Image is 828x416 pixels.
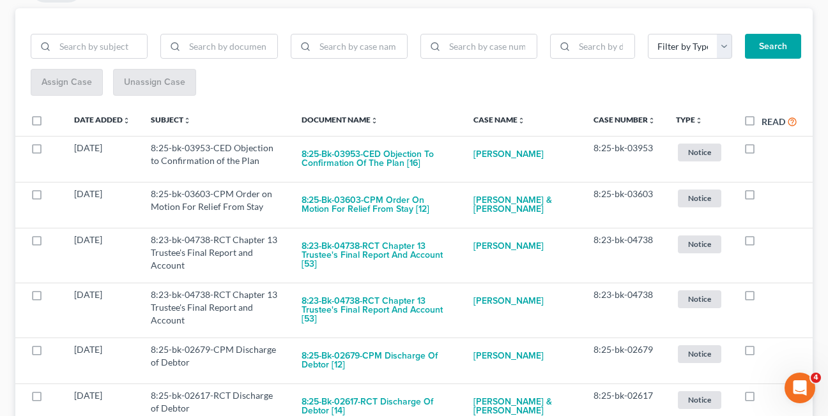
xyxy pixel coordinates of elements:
[583,182,666,228] td: 8:25-bk-03603
[676,389,723,410] a: Notice
[676,343,723,364] a: Notice
[445,34,537,59] input: Search by case number
[74,115,130,124] a: Date Addedunfold_more
[678,189,721,207] span: Notice
[574,34,634,59] input: Search by date
[676,188,723,209] a: Notice
[64,283,141,338] td: [DATE]
[141,283,291,338] td: 8:23-bk-04738-RCT Chapter 13 Trustee's Final Report and Account
[785,373,815,403] iframe: Intercom live chat
[123,117,130,124] i: unfold_more
[64,228,141,283] td: [DATE]
[583,283,666,338] td: 8:23-bk-04738
[473,343,544,369] a: [PERSON_NAME]
[302,343,454,378] button: 8:25-bk-02679-CPM Discharge of Debtor [12]
[473,115,525,124] a: Case Nameunfold_more
[141,182,291,228] td: 8:25-bk-03603-CPM Order on Motion For Relief From Stay
[695,117,703,124] i: unfold_more
[583,338,666,383] td: 8:25-bk-02679
[762,115,785,128] label: Read
[517,117,525,124] i: unfold_more
[371,117,378,124] i: unfold_more
[678,290,721,308] span: Notice
[811,373,821,383] span: 4
[55,34,147,59] input: Search by subject
[183,117,191,124] i: unfold_more
[315,34,407,59] input: Search by case name
[64,182,141,228] td: [DATE]
[141,228,291,283] td: 8:23-bk-04738-RCT Chapter 13 Trustee's Final Report and Account
[676,142,723,163] a: Notice
[676,115,703,124] a: Typeunfold_more
[473,234,544,259] a: [PERSON_NAME]
[678,235,721,253] span: Notice
[302,115,378,124] a: Document Nameunfold_more
[473,142,544,167] a: [PERSON_NAME]
[583,136,666,182] td: 8:25-bk-03953
[64,136,141,182] td: [DATE]
[594,115,655,124] a: Case Numberunfold_more
[678,345,721,362] span: Notice
[473,288,544,314] a: [PERSON_NAME]
[302,142,454,176] button: 8:25-bk-03953-CED Objection to Confirmation of the Plan [16]
[64,338,141,383] td: [DATE]
[141,338,291,383] td: 8:25-bk-02679-CPM Discharge of Debtor
[648,117,655,124] i: unfold_more
[141,136,291,182] td: 8:25-bk-03953-CED Objection to Confirmation of the Plan
[676,288,723,309] a: Notice
[302,188,454,222] button: 8:25-bk-03603-CPM Order on Motion For Relief From Stay [12]
[302,288,454,332] button: 8:23-bk-04738-RCT Chapter 13 Trustee's Final Report and Account [53]
[185,34,277,59] input: Search by document name
[583,228,666,283] td: 8:23-bk-04738
[302,234,454,277] button: 8:23-bk-04738-RCT Chapter 13 Trustee's Final Report and Account [53]
[151,115,191,124] a: Subjectunfold_more
[678,144,721,161] span: Notice
[473,188,573,222] a: [PERSON_NAME] & [PERSON_NAME]
[676,234,723,255] a: Notice
[678,391,721,408] span: Notice
[745,34,801,59] button: Search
